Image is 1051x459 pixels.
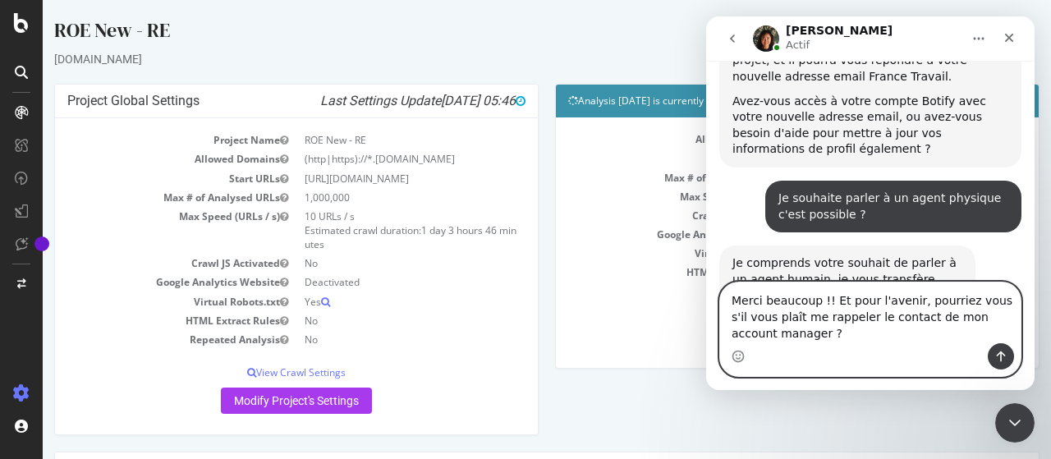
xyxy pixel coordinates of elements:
[254,207,483,254] td: 10 URLs / s Estimated crawl duration:
[25,273,254,291] td: Google Analytics Website
[254,311,483,330] td: No
[254,273,483,291] td: Deactivated
[525,206,755,225] td: Crawl JS Activated
[25,169,254,188] td: Start URLs
[525,168,755,187] td: Max # of Analysed URLs
[254,149,483,168] td: (http|https)://*.[DOMAIN_NAME]
[34,236,49,251] div: Tooltip anchor
[525,187,755,206] td: Max Speed (URLs / s)
[525,298,984,312] p: View Crawl Settings
[755,187,984,206] td: 10 URLs / s
[755,206,984,225] td: No
[755,263,984,282] td: No
[254,131,483,149] td: ROE New - RE
[25,149,254,168] td: Allowed Domains
[262,223,474,251] span: 1 day 3 hours 46 minutes
[11,51,997,67] div: [DOMAIN_NAME]
[25,207,254,254] td: Max Speed (URLs / s)
[525,263,755,282] td: HTML Extract Rules
[706,16,1035,390] iframe: Intercom live chat
[755,244,984,263] td: Yes
[525,225,755,244] td: Google Analytics Website
[254,292,483,311] td: Yes
[525,149,755,168] td: Start URLs
[25,188,254,207] td: Max # of Analysed URLs
[25,365,483,379] p: View Crawl Settings
[25,254,254,273] td: Crawl JS Activated
[254,169,483,188] td: [URL][DOMAIN_NAME]
[398,93,483,108] span: [DATE] 05:46
[25,93,483,109] h4: Project Global Settings
[278,93,483,109] i: Last Settings Update
[25,292,254,311] td: Virtual Robots.txt
[755,225,984,244] td: Deactivated
[254,188,483,207] td: 1,000,000
[25,311,254,330] td: HTML Extract Rules
[755,149,984,168] td: [URL][DOMAIN_NAME]
[525,130,755,149] td: Allowed Domains
[525,93,984,109] h4: Analysis [DATE] is currently running
[25,330,254,349] td: Repeated Analysis
[755,168,984,187] td: 1,000,000
[699,321,810,347] a: Watch Live Stats
[254,254,483,273] td: No
[178,388,329,414] a: Modify Project's Settings
[755,130,984,149] td: (http|https)://*.[DOMAIN_NAME]
[25,131,254,149] td: Project Name
[11,16,997,51] div: ROE New - RE
[254,330,483,349] td: No
[525,244,755,263] td: Virtual Robots.txt
[995,403,1035,443] iframe: Intercom live chat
